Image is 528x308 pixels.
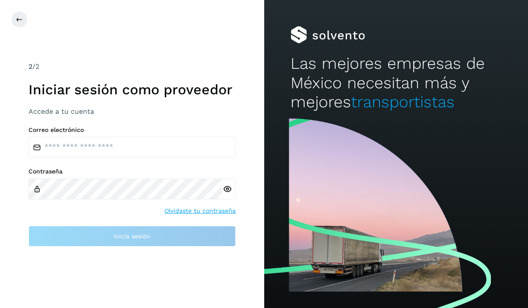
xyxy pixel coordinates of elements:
[28,226,236,247] button: Inicia sesión
[291,54,502,112] h2: Las mejores empresas de México necesitan más y mejores
[28,81,236,98] h1: Iniciar sesión como proveedor
[28,107,236,115] h3: Accede a tu cuenta
[28,168,236,175] label: Contraseña
[28,62,32,71] span: 2
[114,233,150,239] span: Inicia sesión
[164,206,236,215] a: Olvidaste tu contraseña
[351,93,455,111] span: transportistas
[28,61,236,72] div: /2
[28,126,236,134] label: Correo electrónico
